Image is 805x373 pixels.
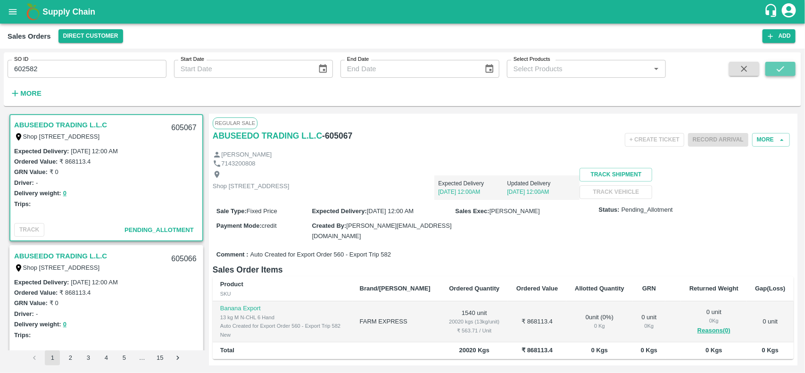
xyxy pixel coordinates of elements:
[213,182,290,191] p: Shop [STREET_ADDRESS]
[99,350,114,365] button: Go to page 4
[440,301,508,342] td: 1540 unit
[63,350,78,365] button: Go to page 2
[14,190,61,197] label: Delivery weight:
[574,313,625,331] div: 0 unit ( 0 %)
[705,347,722,354] b: 0 Kgs
[166,248,202,270] div: 605066
[747,301,794,342] td: 0 unit
[14,158,58,165] label: Ordered Value:
[312,207,366,215] label: Expected Delivery :
[514,56,550,63] label: Select Products
[688,135,748,143] span: Please dispatch the trip before ending
[14,56,28,63] label: SO ID
[166,117,202,139] div: 605067
[8,30,51,42] div: Sales Orders
[510,63,647,75] input: Select Products
[170,350,185,365] button: Go to next page
[221,159,255,168] p: 7143200808
[438,188,507,196] p: [DATE] 12:00AM
[752,133,790,147] button: More
[575,285,624,292] b: Allotted Quantity
[591,347,608,354] b: 0 Kgs
[14,321,61,328] label: Delivery weight:
[780,2,797,22] div: account of current user
[221,150,272,159] p: [PERSON_NAME]
[81,350,96,365] button: Go to page 3
[8,85,44,101] button: More
[689,316,739,325] div: 0 Kg
[641,347,657,354] b: 0 Kgs
[689,285,739,292] b: Returned Weight
[522,347,553,354] b: ₹ 868113.4
[58,29,123,43] button: Select DC
[516,285,558,292] b: Ordered Value
[50,168,58,175] label: ₹ 0
[640,313,658,331] div: 0 unit
[25,350,187,365] nav: pagination navigation
[220,331,345,339] div: New
[14,332,31,339] label: Trips:
[322,129,352,142] h6: - 605067
[14,148,69,155] label: Expected Delivery :
[14,119,107,131] a: ABUSEEDO TRADING L.L.C
[220,347,234,354] b: Total
[448,317,500,326] div: 20020 kgs (13kg/unit)
[312,222,346,229] label: Created By :
[59,289,91,296] label: ₹ 868113.4
[14,250,107,262] a: ABUSEEDO TRADING L.L.C
[352,301,441,342] td: FARM EXPRESS
[580,168,652,182] button: Track Shipment
[574,322,625,330] div: 0 Kg
[622,206,673,215] span: Pending_Allotment
[456,207,490,215] label: Sales Exec :
[14,279,69,286] label: Expected Delivery :
[216,207,247,215] label: Sale Type :
[220,322,345,330] div: Auto Created for Export Order 560 - Export Trip 582
[763,29,796,43] button: Add
[14,299,48,307] label: GRN Value:
[14,200,31,207] label: Trips:
[36,179,38,186] label: -
[2,1,24,23] button: open drawer
[459,347,490,354] b: 20020 Kgs
[262,222,277,229] span: credit
[23,133,100,140] label: Shop [STREET_ADDRESS]
[181,56,204,63] label: Start Date
[174,60,310,78] input: Start Date
[340,60,477,78] input: End Date
[134,354,149,363] div: …
[481,60,498,78] button: Choose date
[71,279,117,286] label: [DATE] 12:00 AM
[216,250,249,259] label: Comment :
[220,290,345,298] div: SKU
[14,310,34,317] label: Driver:
[448,326,500,335] div: ₹ 563.71 / Unit
[36,310,38,317] label: -
[20,90,41,97] strong: More
[213,129,322,142] h6: ABUSEEDO TRADING L.L.C
[24,2,42,21] img: logo
[116,350,132,365] button: Go to page 5
[764,3,780,20] div: customer-support
[220,304,345,313] p: Banana Export
[449,285,499,292] b: Ordered Quantity
[42,5,764,18] a: Supply Chain
[762,347,779,354] b: 0 Kgs
[689,325,739,336] button: Reasons(0)
[216,222,262,229] label: Payment Mode :
[689,308,739,336] div: 0 unit
[640,322,658,330] div: 0 Kg
[14,168,48,175] label: GRN Value:
[124,226,194,233] span: Pending_Allotment
[314,60,332,78] button: Choose date
[63,319,66,330] button: 0
[642,285,656,292] b: GRN
[59,158,91,165] label: ₹ 868113.4
[507,188,576,196] p: [DATE] 12:00AM
[755,285,785,292] b: Gap(Loss)
[599,206,620,215] label: Status:
[14,179,34,186] label: Driver:
[220,281,243,288] b: Product
[50,299,58,307] label: ₹ 0
[247,207,277,215] span: Fixed Price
